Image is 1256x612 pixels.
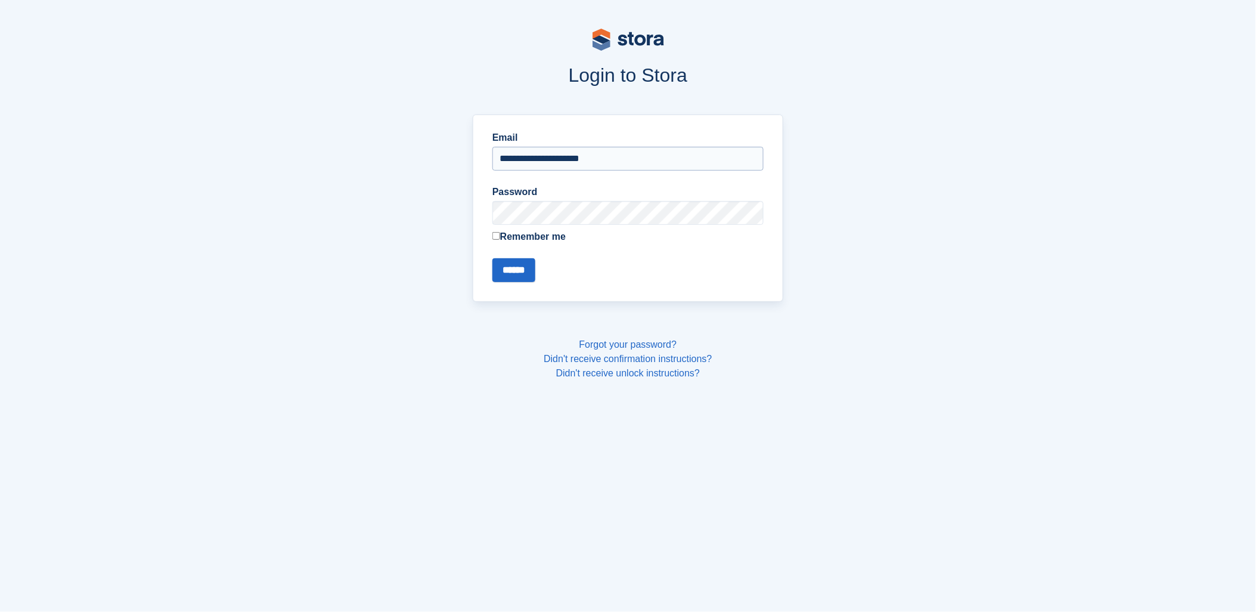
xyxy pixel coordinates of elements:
input: Remember me [492,232,500,240]
label: Remember me [492,230,764,244]
h1: Login to Stora [246,64,1011,86]
label: Password [492,185,764,199]
a: Forgot your password? [579,339,677,350]
a: Didn't receive confirmation instructions? [544,354,712,364]
a: Didn't receive unlock instructions? [556,368,700,378]
label: Email [492,131,764,145]
img: stora-logo-53a41332b3708ae10de48c4981b4e9114cc0af31d8433b30ea865607fb682f29.svg [593,29,664,51]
